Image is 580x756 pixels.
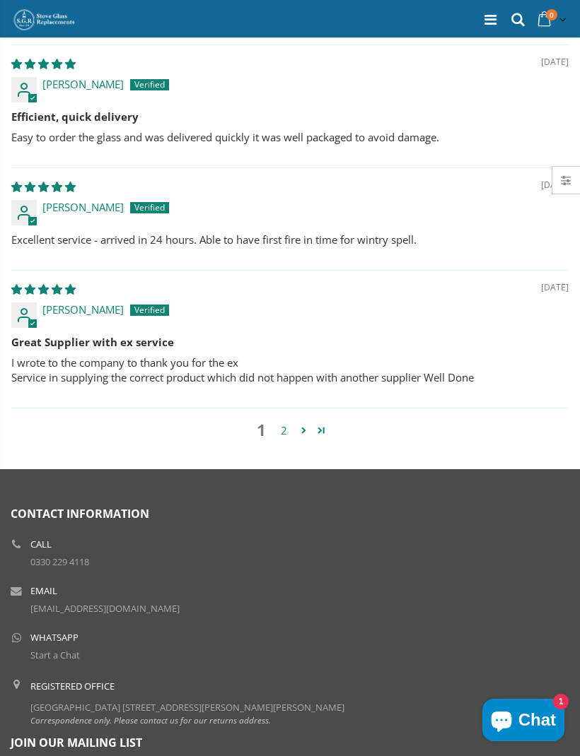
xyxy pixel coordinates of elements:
span: Contact Information [11,506,149,521]
a: Start a Chat [30,649,80,661]
b: Efficient, quick delivery [11,110,569,124]
b: Great Supplier with ex service [11,335,569,350]
span: 5 star review [11,57,76,71]
span: [PERSON_NAME] [42,302,124,317]
p: Excellent service - arrived in 24 hours. Able to have first fire in time for wintry spell. [11,232,569,247]
b: WhatsApp [30,633,79,642]
span: Join our mailing list [11,735,142,750]
span: 5 star review [11,282,76,296]
span: [PERSON_NAME] [42,200,124,214]
div: [GEOGRAPHIC_DATA] [STREET_ADDRESS][PERSON_NAME][PERSON_NAME] [30,680,344,727]
img: Stove Glass Replacement [13,8,76,31]
p: I wrote to the company to thank you for the ex Service in supplying the correct product which did... [11,355,569,385]
a: Menu [485,10,497,29]
p: Easy to order the glass and was delivered quickly it was well packaged to avoid damage. [11,130,569,145]
a: 0330 229 4118 [30,555,89,568]
a: Page 2 [313,422,330,439]
b: Call [30,540,52,549]
span: 0 [546,9,557,20]
inbox-online-store-chat: Shopify online store chat [478,699,569,745]
b: Registered Office [30,680,115,692]
a: Page 2 [272,423,295,439]
span: [DATE] [541,57,569,69]
a: [EMAIL_ADDRESS][DOMAIN_NAME] [30,602,180,615]
span: [DATE] [541,282,569,294]
span: 5 star review [11,179,76,194]
em: Correspondence only. Please contact us for our returns address. [30,714,271,726]
span: [PERSON_NAME] [42,77,124,91]
a: 0 [533,6,569,34]
a: Page 2 [295,422,313,439]
span: [DATE] [541,179,569,191]
b: Email [30,586,57,596]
